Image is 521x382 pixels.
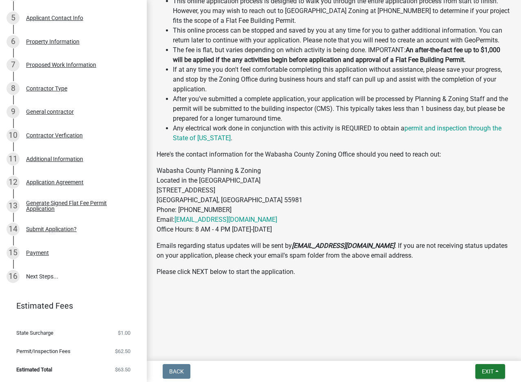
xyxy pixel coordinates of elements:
[482,368,494,375] span: Exit
[7,246,20,259] div: 15
[7,58,20,71] div: 7
[26,179,84,185] div: Application Agreement
[7,11,20,24] div: 5
[7,199,20,212] div: 13
[26,15,83,21] div: Applicant Contact Info
[475,364,505,379] button: Exit
[115,349,130,354] span: $62.50
[173,26,511,45] li: This online process can be stopped and saved by you at any time for you to gather additional info...
[7,82,20,95] div: 8
[16,330,53,336] span: State Surcharge
[173,65,511,94] li: If at any time you don't feel comfortable completing this application without assistance, please ...
[115,367,130,372] span: $63.50
[26,39,79,44] div: Property Information
[173,124,511,143] li: Any electrical work done in conjunction with this activity is REQUIRED to obtain a .
[174,216,277,223] a: [EMAIL_ADDRESS][DOMAIN_NAME]
[26,226,77,232] div: Submit Application?
[26,62,96,68] div: Proposed Work Information
[7,105,20,118] div: 9
[157,150,511,159] p: Here's the contact information for the Wabasha County Zoning Office should you need to reach out:
[118,330,130,336] span: $1.00
[7,223,20,236] div: 14
[26,250,49,256] div: Payment
[173,45,511,65] li: The fee is flat, but varies depending on which activity is being done. IMPORTANT:
[157,267,511,277] p: Please click NEXT below to start the application.
[26,86,67,91] div: Contractor Type
[292,242,395,250] strong: [EMAIL_ADDRESS][DOMAIN_NAME]
[26,109,74,115] div: General contractor
[7,298,134,314] a: Estimated Fees
[16,367,52,372] span: Estimated Total
[7,152,20,166] div: 11
[173,94,511,124] li: After you've submitted a complete application, your application will be processed by Planning & Z...
[26,132,83,138] div: Contractor Verfication
[16,349,71,354] span: Permit/Inspection Fees
[7,35,20,48] div: 6
[163,364,190,379] button: Back
[26,200,134,212] div: Generate Signed Flat Fee Permit Application
[169,368,184,375] span: Back
[157,241,511,261] p: Emails regarding status updates will be sent by . If you are not receiving status updates on your...
[157,166,511,234] p: Wabasha County Planning & Zoning Located in the [GEOGRAPHIC_DATA] [STREET_ADDRESS] [GEOGRAPHIC_DA...
[26,156,83,162] div: Additional Information
[7,176,20,189] div: 12
[7,129,20,142] div: 10
[7,270,20,283] div: 16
